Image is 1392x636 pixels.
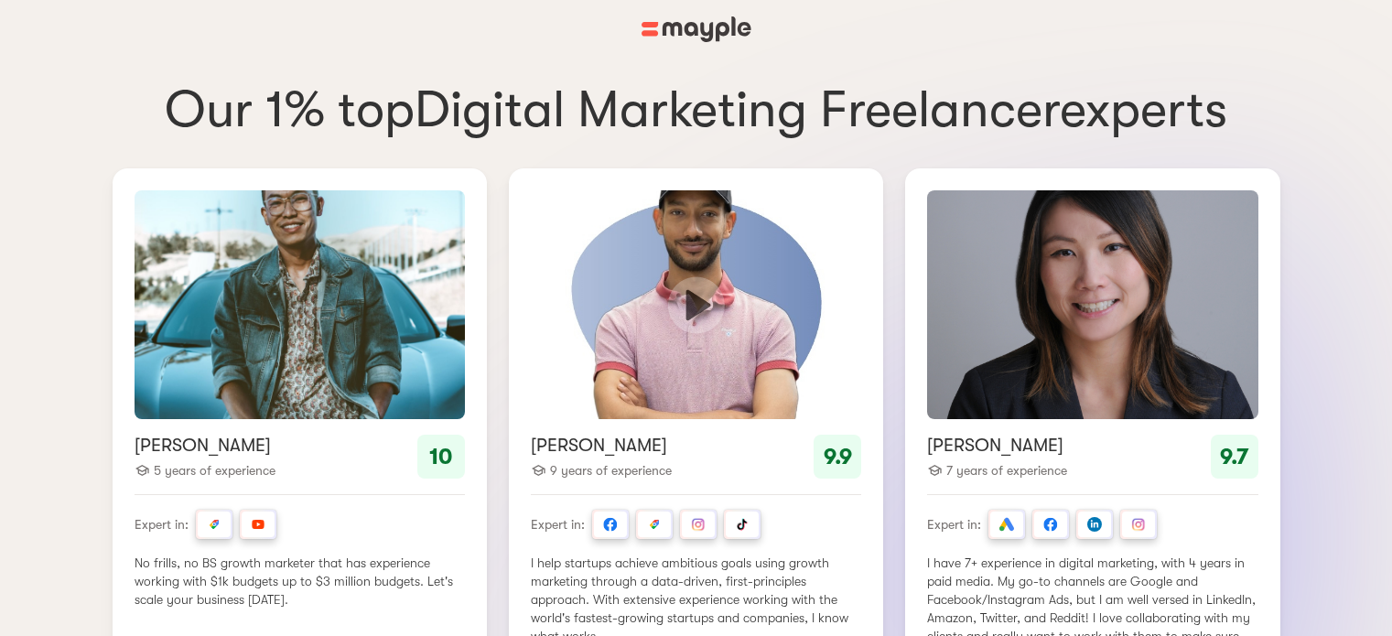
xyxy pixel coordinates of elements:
[531,434,672,458] div: [PERSON_NAME]
[927,515,981,534] div: Expert in:
[113,81,1280,139] h1: Our 1% top experts
[814,435,861,479] div: 9.9
[415,81,1060,139] span: Digital Marketing Freelancer
[927,434,1067,458] div: [PERSON_NAME]
[135,554,465,609] p: No frills, no BS growth marketer that has experience working with $1k budgets up to $3 million bu...
[417,435,465,479] div: 10
[1211,435,1258,479] div: 9.7
[135,434,275,458] div: [PERSON_NAME]
[135,515,189,534] div: Expert in:
[531,515,585,534] div: Expert in:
